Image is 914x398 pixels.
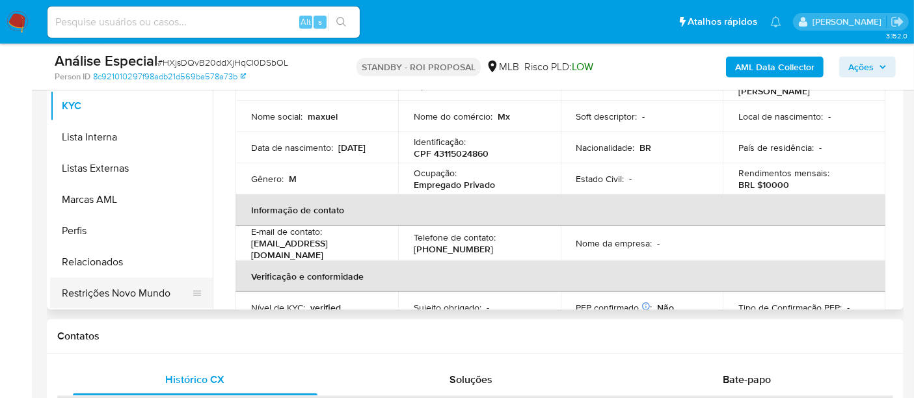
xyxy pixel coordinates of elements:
[486,60,519,74] div: MLB
[450,372,492,387] span: Soluções
[658,302,675,313] p: Não
[738,179,789,191] p: BRL $10000
[289,173,297,185] p: M
[50,90,213,122] button: KYC
[414,111,492,122] p: Nome do comércio :
[251,226,322,237] p: E-mail de contato :
[414,232,496,243] p: Telefone de contato :
[738,142,814,153] p: País de residência :
[318,16,322,28] span: s
[50,215,213,246] button: Perfis
[658,237,660,249] p: -
[301,16,311,28] span: Alt
[310,302,341,313] p: verified
[251,173,284,185] p: Gênero :
[886,31,907,41] span: 3.152.0
[630,173,632,185] p: -
[50,122,213,153] button: Lista Interna
[738,111,823,122] p: Local de nascimento :
[50,184,213,215] button: Marcas AML
[328,13,355,31] button: search-icon
[414,167,457,179] p: Ocupação :
[723,372,771,387] span: Bate-papo
[235,194,885,226] th: Informação de contato
[576,173,625,185] p: Estado Civil :
[356,58,481,76] p: STANDBY - ROI PROPOSAL
[338,142,366,153] p: [DATE]
[640,142,652,153] p: BR
[251,79,307,91] p: ID do usuário :
[50,278,202,309] button: Restrições Novo Mundo
[726,57,824,77] button: AML Data Collector
[839,57,896,77] button: Ações
[487,302,489,313] p: -
[847,302,850,313] p: -
[57,330,893,343] h1: Contatos
[576,142,635,153] p: Nacionalidade :
[414,136,466,148] p: Identificação :
[251,237,377,261] p: [EMAIL_ADDRESS][DOMAIN_NAME]
[576,111,638,122] p: Soft descriptor :
[576,79,599,91] p: Local :
[489,79,520,91] p: Pessoa
[891,15,904,29] a: Sair
[572,59,593,74] span: LOW
[93,71,246,83] a: 8c921010297f98adb21d569ba578a73b
[251,302,305,313] p: Nível de KYC :
[738,302,842,313] p: Tipo de Confirmação PEP :
[251,142,333,153] p: Data de nascimento :
[50,153,213,184] button: Listas Externas
[604,79,623,91] p: MLB
[414,243,493,255] p: [PHONE_NUMBER]
[235,261,885,292] th: Verificação e conformidade
[576,302,652,313] p: PEP confirmado :
[828,111,831,122] p: -
[47,14,360,31] input: Pesquise usuários ou casos...
[166,372,225,387] span: Histórico CX
[576,237,652,249] p: Nome da empresa :
[643,111,645,122] p: -
[312,79,356,91] p: 155261083
[848,57,874,77] span: Ações
[813,16,886,28] p: alexandra.macedo@mercadolivre.com
[770,16,781,27] a: Notificações
[414,179,495,191] p: Empregado Privado
[55,50,157,71] b: Análise Especial
[735,57,814,77] b: AML Data Collector
[50,246,213,278] button: Relacionados
[251,111,302,122] p: Nome social :
[524,60,593,74] span: Risco PLD:
[414,148,489,159] p: CPF 43115024860
[414,302,481,313] p: Sujeito obrigado :
[414,79,484,91] p: Tipo de entidade :
[308,111,338,122] p: maxuel
[688,15,757,29] span: Atalhos rápidos
[498,111,510,122] p: Mx
[55,71,90,83] b: Person ID
[738,85,810,97] p: [PERSON_NAME]
[738,167,829,179] p: Rendimentos mensais :
[819,142,822,153] p: -
[157,56,288,69] span: # HXjsDQvB20ddXjHqCl0DSbOL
